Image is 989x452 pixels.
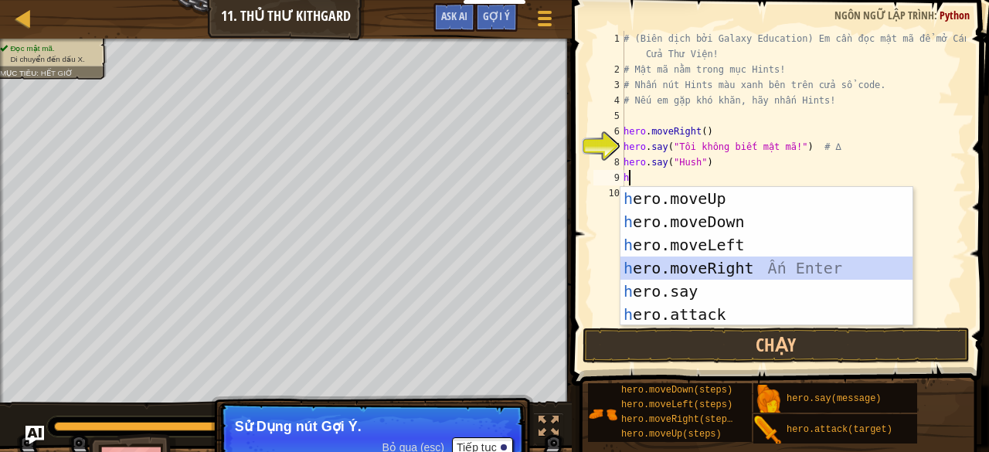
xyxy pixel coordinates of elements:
[593,108,624,124] div: 5
[433,3,475,32] button: Ask AI
[934,8,940,22] span: :
[593,170,624,185] div: 9
[441,8,467,23] span: Ask AI
[593,139,624,155] div: 7
[940,8,970,22] span: Python
[583,328,970,363] button: Chạy
[593,93,624,108] div: 4
[787,424,892,435] span: hero.attack(target)
[753,385,783,414] img: portrait.png
[593,77,624,93] div: 3
[41,69,73,77] span: Hết giờ
[593,124,624,139] div: 6
[10,44,54,53] span: Đọc mật mã.
[621,414,738,425] span: hero.moveRight(steps)
[787,393,881,404] span: hero.say(message)
[533,413,564,444] button: Bật tắt chế độ toàn màn hình
[593,31,624,62] div: 1
[36,69,40,77] span: :
[621,429,722,440] span: hero.moveUp(steps)
[753,416,783,445] img: portrait.png
[593,62,624,77] div: 2
[525,3,564,39] button: Hiện game menu
[235,419,509,434] p: Sử Dụng nút Gợi Ý.
[593,185,624,201] div: 10
[588,399,617,429] img: portrait.png
[834,8,934,22] span: Ngôn ngữ lập trình
[621,399,732,410] span: hero.moveLeft(steps)
[593,155,624,170] div: 8
[10,55,84,63] span: Di chuyển đến dấu X.
[25,426,44,444] button: Ask AI
[483,8,510,23] span: Gợi ý
[621,385,732,396] span: hero.moveDown(steps)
